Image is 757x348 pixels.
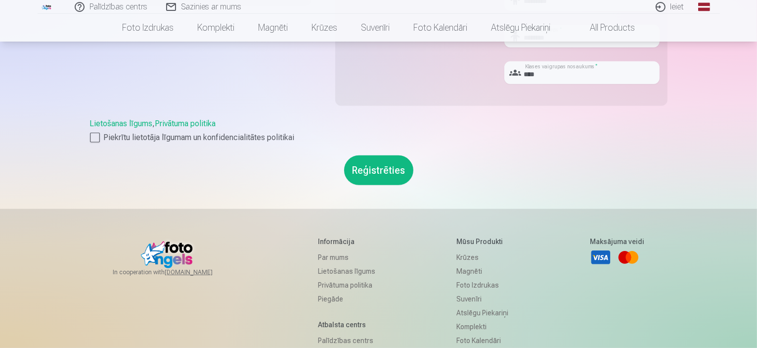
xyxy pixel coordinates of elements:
h5: Atbalsta centrs [318,320,375,330]
a: Atslēgu piekariņi [456,306,508,320]
a: Komplekti [185,14,246,42]
span: In cooperation with [113,268,236,276]
h5: Mūsu produkti [456,237,508,247]
a: Lietošanas līgums [90,119,153,128]
img: /fa1 [42,4,52,10]
a: Lietošanas līgums [318,264,375,278]
a: Foto izdrukas [110,14,185,42]
div: , [90,118,668,144]
a: Atslēgu piekariņi [479,14,562,42]
a: Par mums [318,250,375,264]
label: Piekrītu lietotāja līgumam un konfidencialitātes politikai [90,132,668,144]
a: Visa [590,247,612,268]
h5: Maksājuma veidi [590,237,644,247]
a: Privātuma politika [155,119,216,128]
a: Suvenīri [349,14,401,42]
a: Piegāde [318,292,375,306]
a: Privātuma politika [318,278,375,292]
a: [DOMAIN_NAME] [165,268,236,276]
a: Krūzes [300,14,349,42]
h5: Informācija [318,237,375,247]
a: Foto izdrukas [456,278,508,292]
a: Foto kalendāri [456,334,508,348]
a: Magnēti [246,14,300,42]
a: Suvenīri [456,292,508,306]
a: Krūzes [456,250,508,264]
a: Komplekti [456,320,508,334]
button: Reģistrēties [344,155,413,185]
a: Mastercard [618,247,639,268]
a: All products [562,14,647,42]
a: Foto kalendāri [401,14,479,42]
a: Palīdzības centrs [318,334,375,348]
a: Magnēti [456,264,508,278]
